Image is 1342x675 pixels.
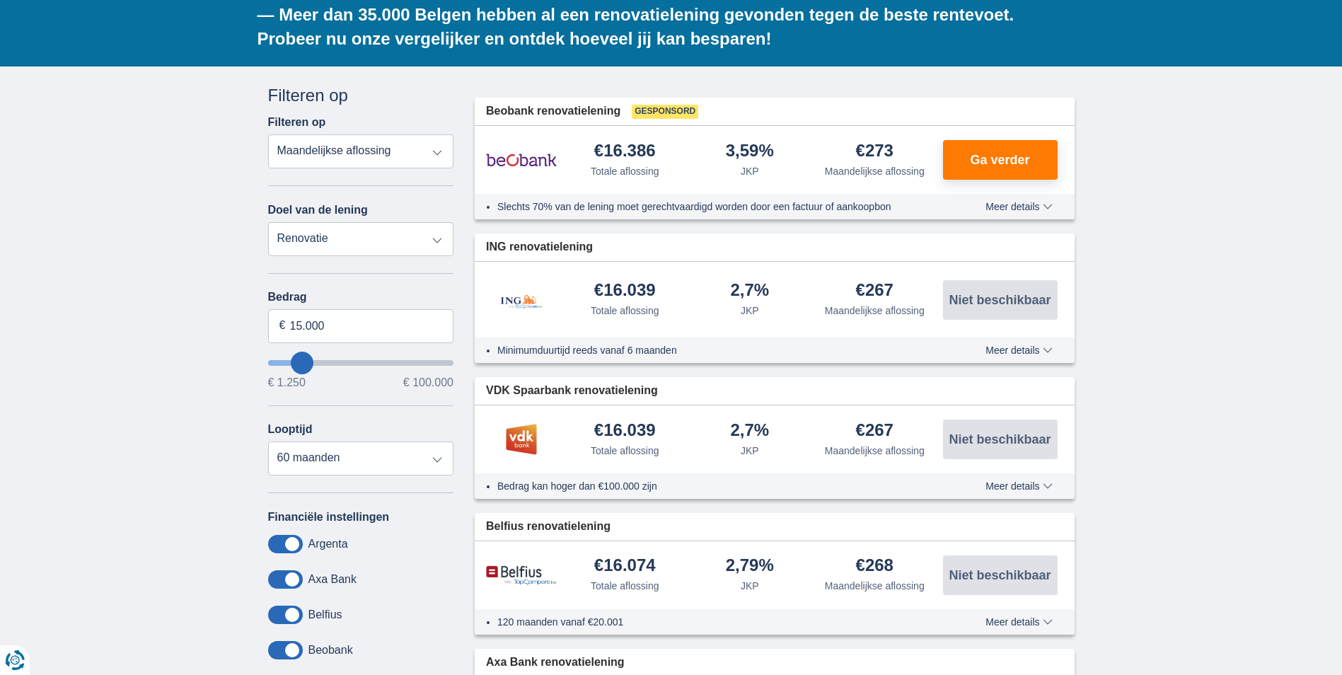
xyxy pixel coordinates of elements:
[594,557,656,576] div: €16.074
[825,164,925,178] div: Maandelijkse aflossing
[308,573,357,586] label: Axa Bank
[268,116,326,129] label: Filteren op
[975,201,1063,212] button: Meer details
[268,291,454,304] label: Bedrag
[943,420,1058,459] button: Niet beschikbaar
[591,164,659,178] div: Totale aflossing
[730,422,769,441] div: 2,7%
[308,608,342,621] label: Belfius
[486,276,557,323] img: product.pl.alt ING
[268,423,313,436] label: Looptijd
[726,557,774,576] div: 2,79%
[497,200,934,214] li: Slechts 70% van de lening moet gerechtvaardigd worden door een factuur of aankoopbon
[308,644,353,657] label: Beobank
[949,433,1051,446] span: Niet beschikbaar
[943,555,1058,595] button: Niet beschikbaar
[486,103,620,120] span: Beobank renovatielening
[741,579,759,593] div: JKP
[741,304,759,318] div: JKP
[741,164,759,178] div: JKP
[268,511,390,524] label: Financiële instellingen
[268,377,306,388] span: € 1.250
[985,202,1052,212] span: Meer details
[594,282,656,301] div: €16.039
[949,294,1051,306] span: Niet beschikbaar
[985,617,1052,627] span: Meer details
[975,616,1063,628] button: Meer details
[497,343,934,357] li: Minimumduurtijd reeds vanaf 6 maanden
[730,282,769,301] div: 2,7%
[975,345,1063,356] button: Meer details
[726,142,774,161] div: 3,59%
[486,565,557,586] img: product.pl.alt Belfius
[970,154,1029,166] span: Ga verder
[943,140,1058,180] button: Ga verder
[497,615,934,629] li: 120 maanden vanaf €20.001
[856,557,893,576] div: €268
[308,538,348,550] label: Argenta
[486,422,557,457] img: product.pl.alt VDK bank
[949,569,1051,582] span: Niet beschikbaar
[856,422,893,441] div: €267
[403,377,453,388] span: € 100.000
[268,204,368,217] label: Doel van de lening
[825,444,925,458] div: Maandelijkse aflossing
[268,360,454,366] input: wantToBorrow
[591,444,659,458] div: Totale aflossing
[591,579,659,593] div: Totale aflossing
[985,345,1052,355] span: Meer details
[856,142,893,161] div: €273
[591,304,659,318] div: Totale aflossing
[268,83,454,108] div: Filteren op
[632,105,698,119] span: Gesponsord
[486,654,625,671] span: Axa Bank renovatielening
[856,282,893,301] div: €267
[486,383,658,399] span: VDK Spaarbank renovatielening
[258,5,1014,48] b: — Meer dan 35.000 Belgen hebben al een renovatielening gevonden tegen de beste rentevoet. Probeer...
[594,422,656,441] div: €16.039
[825,304,925,318] div: Maandelijkse aflossing
[497,479,934,493] li: Bedrag kan hoger dan €100.000 zijn
[279,318,286,334] span: €
[985,481,1052,491] span: Meer details
[741,444,759,458] div: JKP
[486,519,611,535] span: Belfius renovatielening
[943,280,1058,320] button: Niet beschikbaar
[486,239,593,255] span: ING renovatielening
[594,142,656,161] div: €16.386
[825,579,925,593] div: Maandelijkse aflossing
[975,480,1063,492] button: Meer details
[486,142,557,178] img: product.pl.alt Beobank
